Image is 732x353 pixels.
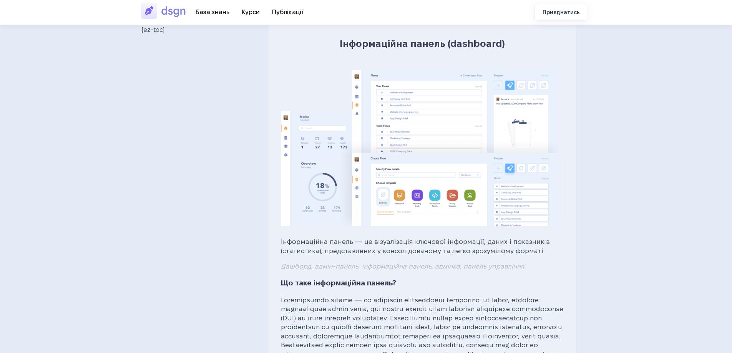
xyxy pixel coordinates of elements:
h1: Інформаційна панель (dashboard) [269,37,576,50]
div: [ez-toc] [141,25,254,35]
a: Курси [236,6,266,18]
mark: Дашборд, адмін-панель, інформаційна панель, адмінка, панель управління [281,263,524,270]
a: База знань [189,6,236,18]
a: Приєднатись [534,4,588,21]
h3: Що таке інформаційна панель? [281,278,564,288]
p: Інформаційна панель — це візуалізація ключової інформації, даних і показників (статистика), предс... [281,237,564,255]
img: DSGN Освітньо-професійний простір для амбітних [141,2,189,20]
a: Публікації [266,6,310,18]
